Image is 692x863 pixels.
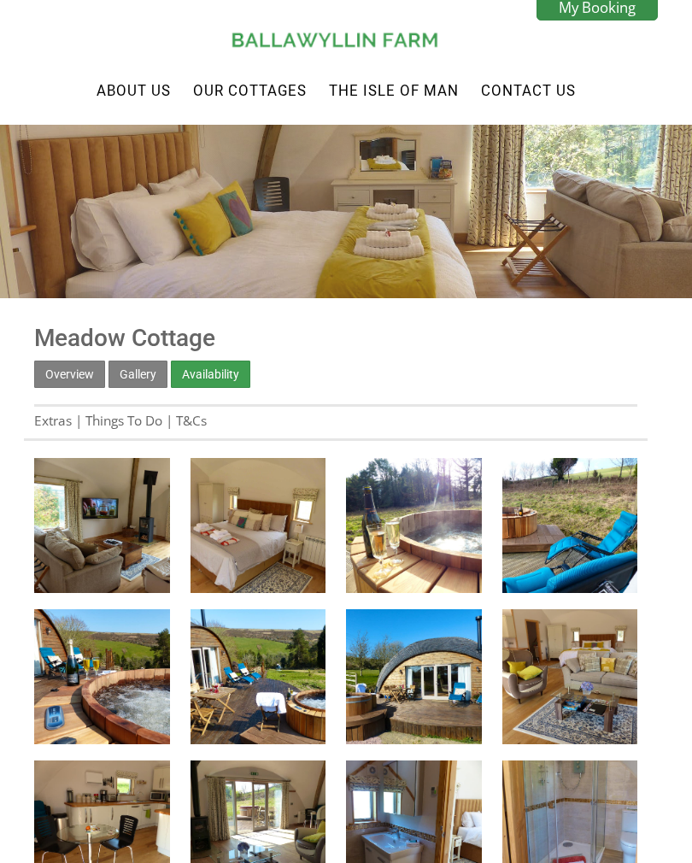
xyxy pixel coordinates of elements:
img: Private hot tub & decking area [502,458,638,594]
a: Gallery [108,361,167,388]
img: Hot tub & bubbles [346,458,482,594]
a: About Us [97,82,171,99]
a: T&Cs [176,412,207,430]
a: Our Cottages [193,82,307,99]
img: Living area [34,458,170,594]
a: Contact Us [481,82,576,99]
a: The Isle of Man [329,82,459,99]
img: Exterior [346,609,482,745]
img: Hot tub and view [34,609,170,745]
img: Super king size bed [191,458,326,594]
img: Exterior and view [191,609,326,745]
a: Extras [34,412,72,430]
a: Meadow Cottage [34,324,215,352]
img: Ballawyllin Farm [229,27,443,52]
img: Living area [502,609,638,745]
a: Things To Do [85,412,162,430]
a: Overview [34,361,105,388]
a: Availability [171,361,250,388]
